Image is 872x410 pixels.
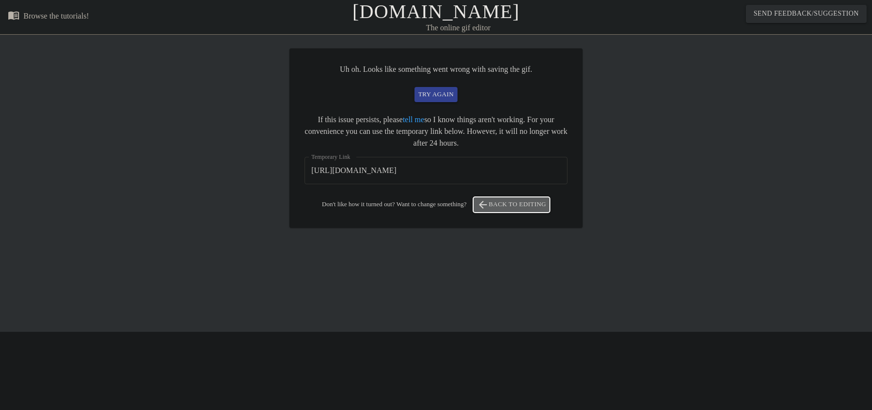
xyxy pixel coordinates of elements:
input: bare [305,157,567,184]
div: The online gif editor [296,22,621,34]
a: [DOMAIN_NAME] [352,0,520,22]
span: arrow_back [477,199,489,211]
a: tell me [403,115,424,124]
div: Uh oh. Looks like something went wrong with saving the gif. If this issue persists, please so I k... [289,48,583,228]
span: menu_book [8,9,20,21]
div: Don't like how it turned out? Want to change something? [305,197,567,213]
button: try again [414,87,458,102]
span: Send Feedback/Suggestion [754,8,859,20]
span: try again [418,89,454,100]
div: Browse the tutorials! [23,12,89,20]
button: Back to Editing [473,197,550,213]
a: Browse the tutorials! [8,9,89,24]
button: Send Feedback/Suggestion [746,5,867,23]
span: Back to Editing [477,199,546,211]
